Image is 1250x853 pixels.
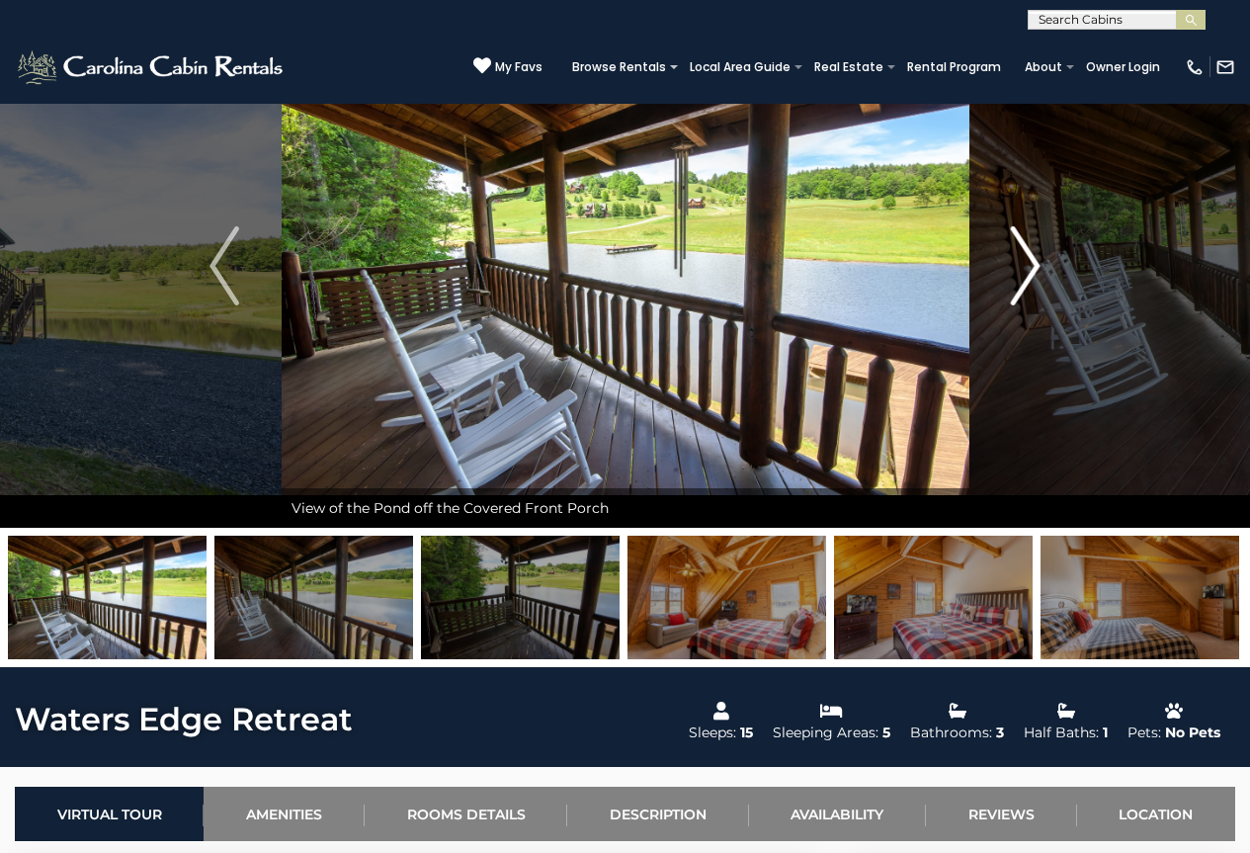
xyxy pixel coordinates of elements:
a: Reviews [926,787,1076,841]
img: 164145629 [834,536,1033,659]
a: Rooms Details [365,787,567,841]
a: My Favs [473,56,542,77]
div: View of the Pond off the Covered Front Porch [282,488,969,528]
a: Browse Rentals [562,53,676,81]
img: mail-regular-white.png [1215,57,1235,77]
img: phone-regular-white.png [1185,57,1205,77]
img: arrow [1011,226,1041,305]
a: Local Area Guide [680,53,800,81]
img: 163276753 [214,536,413,659]
a: About [1015,53,1072,81]
img: 164145630 [1041,536,1239,659]
a: Virtual Tour [15,787,204,841]
a: Owner Login [1076,53,1170,81]
button: Previous [168,4,282,528]
img: 163276752 [8,536,207,659]
a: Availability [749,787,926,841]
button: Next [968,4,1082,528]
a: Location [1077,787,1235,841]
a: Real Estate [804,53,893,81]
img: 164145628 [627,536,826,659]
a: Description [567,787,748,841]
img: White-1-2.png [15,47,289,87]
a: Amenities [204,787,364,841]
span: My Favs [495,58,542,76]
img: 163276754 [421,536,620,659]
img: arrow [209,226,239,305]
a: Rental Program [897,53,1011,81]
